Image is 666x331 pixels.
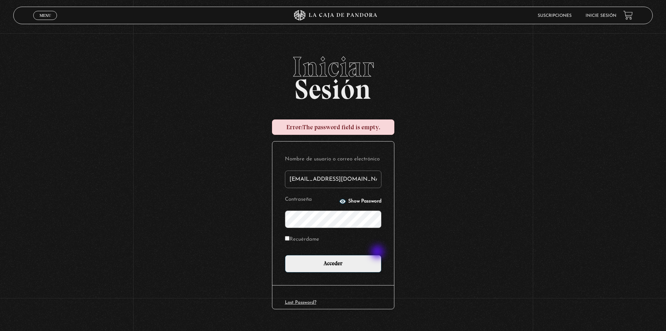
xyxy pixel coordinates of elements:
input: Recuérdame [285,236,289,241]
input: Acceder [285,255,381,273]
span: Show Password [348,199,381,204]
a: Suscripciones [538,14,572,18]
strong: Error: [286,123,302,131]
label: Nombre de usuario o correo electrónico [285,154,381,165]
label: Recuérdame [285,234,319,245]
label: Contraseña [285,194,337,205]
h2: Sesión [13,53,653,98]
a: Inicie sesión [586,14,616,18]
div: The password field is empty. [272,119,394,135]
span: Menu [40,13,51,18]
span: Cerrar [37,19,53,24]
a: View your shopping cart [623,11,633,20]
span: Iniciar [13,53,653,81]
a: Lost Password? [285,300,316,305]
button: Show Password [339,198,381,205]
